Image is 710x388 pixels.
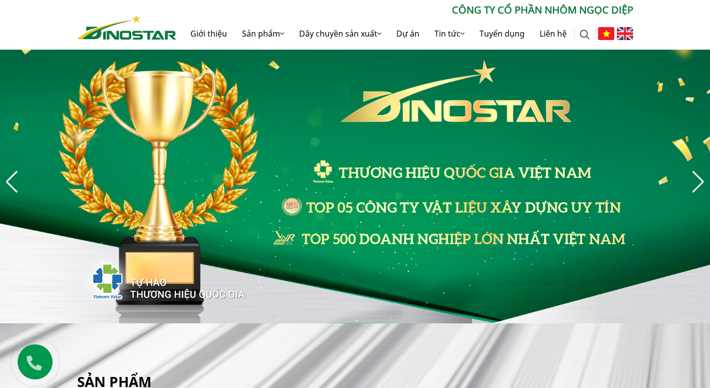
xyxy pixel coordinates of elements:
img: English [617,27,633,40]
a: Tuyển dụng [472,18,532,50]
img: search [580,30,590,40]
img: thqg [62,245,247,313]
a: Sản phẩm [234,18,292,50]
a: Dự án [389,18,427,50]
a: Nhôm Dinostar [77,13,176,39]
p: CÔNG TY CỔ PHẦN NHÔM NGỌC DIỆP [176,3,633,18]
img: Tiếng Việt [598,27,614,40]
a: Tin tức [427,18,472,50]
a: Liên hệ [532,18,574,50]
img: Nhôm Dinostar [77,15,176,40]
a: Giới thiệu [183,18,234,50]
div: Next slide [691,171,705,193]
a: Dây chuyền sản xuất [292,18,389,50]
div: Previous slide [5,171,19,193]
